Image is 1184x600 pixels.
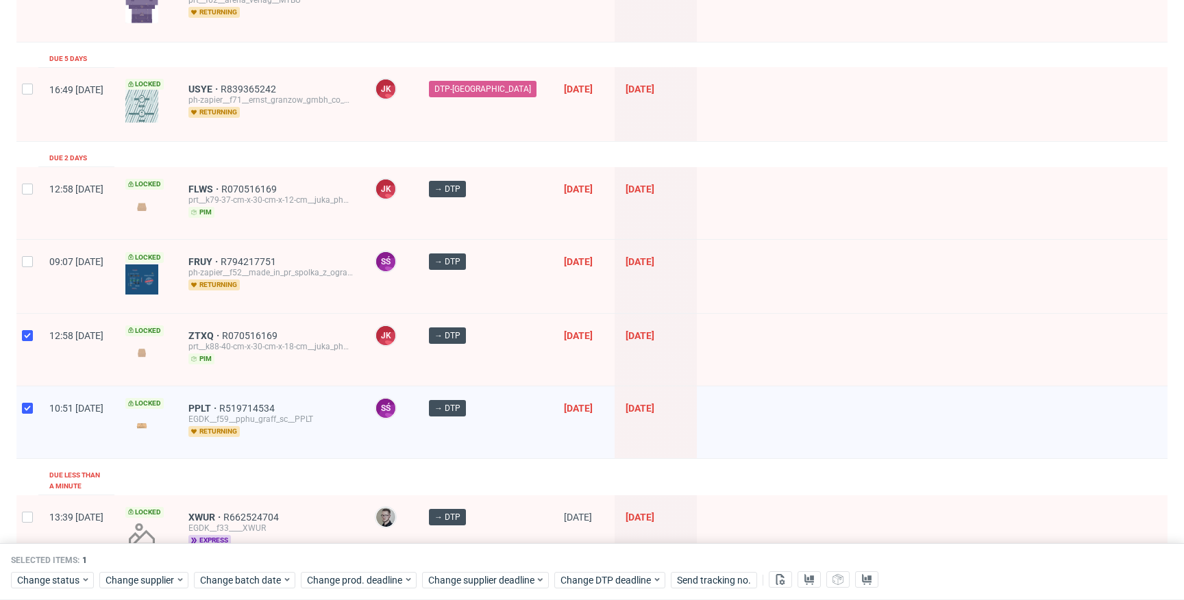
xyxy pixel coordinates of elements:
span: [DATE] [626,512,654,523]
figcaption: SŚ [376,399,395,418]
span: [DATE] [564,330,593,341]
a: R662524704 [223,512,282,523]
span: returning [188,7,240,18]
span: → DTP [434,183,460,195]
span: returning [188,107,240,118]
span: Locked [125,79,164,90]
span: Locked [125,325,164,336]
span: [DATE] [626,330,654,341]
span: [DATE] [626,84,654,95]
span: Locked [125,179,164,190]
div: EGDK__f59__pphu_graff_sc__PPLT [188,414,353,425]
span: Locked [125,252,164,263]
span: [DATE] [564,84,593,95]
span: Send tracking no. [677,575,751,585]
span: 10:51 [DATE] [49,403,103,414]
a: XWUR [188,512,223,523]
a: R839365242 [221,84,279,95]
img: no_design.png [125,518,158,551]
div: ph-zapier__f52__made_in_pr_spolka_z_ograniczona_odpowiedzialnoscia__FRUY [188,267,353,278]
span: 12:58 [DATE] [49,330,103,341]
span: Change status [17,573,81,587]
a: FLWS [188,184,221,195]
span: 1 [82,556,87,566]
span: 16:49 [DATE] [49,84,103,95]
a: FRUY [188,256,221,267]
span: 12:58 [DATE] [49,184,103,195]
img: version_two_editor_design.png [125,90,158,123]
div: ph-zapier__f71__ernst_granzow_gmbh_co_kg__USYE [188,95,353,105]
div: prt__k79-37-cm-x-30-cm-x-12-cm__juka_pharma_gmbh__FLWS [188,195,353,205]
a: USYE [188,84,221,95]
span: [DATE] [564,403,593,414]
span: Change DTP deadline [560,573,652,587]
span: Locked [125,507,164,518]
img: Krystian Gaza [376,508,395,527]
a: PPLT [188,403,219,414]
span: → DTP [434,329,460,342]
span: Selected items: [11,555,79,566]
span: pim [188,353,214,364]
span: pim [188,207,214,218]
span: Change supplier deadline [428,573,535,587]
button: Send tracking no. [671,572,757,588]
span: returning [188,426,240,437]
a: R519714534 [219,403,277,414]
a: ZTXQ [188,330,222,341]
a: R070516169 [222,330,280,341]
span: → DTP [434,402,460,414]
div: Due 5 days [49,53,87,64]
span: DTP-[GEOGRAPHIC_DATA] [434,83,531,95]
img: version_two_editor_design [125,197,158,216]
span: [DATE] [564,512,592,523]
span: → DTP [434,255,460,268]
span: [DATE] [564,184,593,195]
a: R794217751 [221,256,279,267]
span: 13:39 [DATE] [49,512,103,523]
div: Due 2 days [49,153,87,164]
img: version_two_editor_design [125,416,158,435]
span: → DTP [434,511,460,523]
figcaption: SŚ [376,252,395,271]
div: EGDK__f33____XWUR [188,523,353,534]
span: express [188,535,231,546]
div: Due less than a minute [49,470,103,492]
figcaption: JK [376,179,395,199]
span: [DATE] [564,256,593,267]
span: Locked [125,398,164,409]
img: version_two_editor_design.png [125,264,158,295]
span: [DATE] [626,256,654,267]
span: Change supplier [106,573,175,587]
span: 09:07 [DATE] [49,256,103,267]
div: prt__k88-40-cm-x-30-cm-x-18-cm__juka_pharma_gmbh__ZTXQ [188,341,353,352]
img: version_two_editor_design [125,343,158,362]
span: Change batch date [200,573,282,587]
span: Change prod. deadline [307,573,404,587]
figcaption: JK [376,326,395,345]
span: [DATE] [626,403,654,414]
span: [DATE] [626,184,654,195]
span: returning [188,279,240,290]
figcaption: JK [376,79,395,99]
a: R070516169 [221,184,280,195]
